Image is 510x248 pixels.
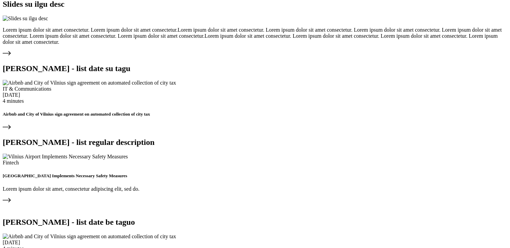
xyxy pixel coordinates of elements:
[3,86,52,92] span: IT & Communications
[3,234,176,240] img: Airbnb and City of Vilnius sign agreement on automated collection of city tax
[3,27,507,45] p: Lorem ipsum dolor sit amet consectetur. Lorem ipsum dolor sit amet consectetur.Lorem ipsum dolor ...
[3,92,507,98] div: [DATE]
[3,64,507,73] h2: [PERSON_NAME] - list date su tagu
[3,173,507,179] h5: [GEOGRAPHIC_DATA] Implements Necessary Safety Measures
[3,240,507,246] div: [DATE]
[3,218,507,227] h2: [PERSON_NAME] - list date be taguo
[3,138,507,147] h2: [PERSON_NAME] - list regular description
[3,154,128,160] img: Vilnius Airport Implements Necessary Safety Measures
[3,160,19,165] span: Fintech
[3,15,48,22] img: Slides su ilgu desc
[3,80,176,86] img: Airbnb and City of Vilnius sign agreement on automated collection of city tax
[3,112,507,117] h5: Airbnb and City of Vilnius sign agreement on automated collection of city tax
[3,186,507,192] p: Lorem ipsum dolor sit amet, consectetur adipiscing elit, sed do.
[3,98,507,104] div: 4 minutes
